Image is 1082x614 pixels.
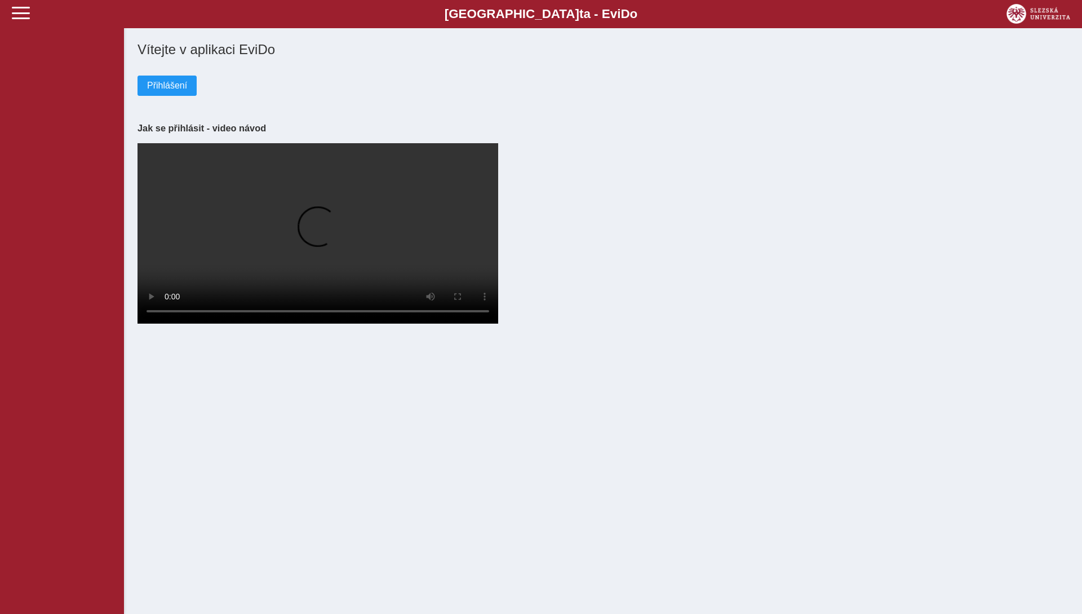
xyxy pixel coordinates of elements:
h1: Vítejte v aplikaci EviDo [138,42,1068,58]
h3: Jak se přihlásit - video návod [138,123,1068,134]
span: Přihlášení [147,81,187,91]
span: t [579,7,583,21]
img: logo_web_su.png [1006,4,1070,24]
b: [GEOGRAPHIC_DATA] a - Evi [34,7,1048,21]
button: Přihlášení [138,76,197,96]
span: D [620,7,629,21]
span: o [630,7,638,21]
video: Your browser does not support the video tag. [138,143,498,324]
